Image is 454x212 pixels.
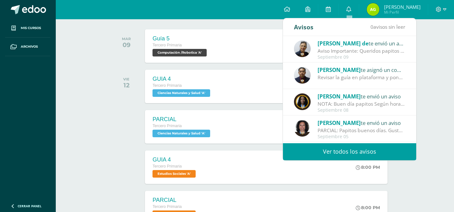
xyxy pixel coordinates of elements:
a: Ver todos los avisos [283,143,416,160]
span: [PERSON_NAME] [318,119,361,127]
div: PARCIAL: Papitos buenos días. Gusto de saludarlos. Les comento que el día lunes 8 de septiembre r... [318,127,405,134]
div: Revisar la guía en plataforma y ponerse al día, enviar las capturas de pantalla de lo que realizo... [318,74,405,81]
div: Septiembre 08 [318,108,405,113]
img: 67f0ede88ef848e2db85819136c0f493.png [294,40,311,57]
img: 7f81f4ba5cc2156d4da63f1ddbdbb887.png [367,3,379,16]
div: VIE [123,77,129,81]
a: Mis cursos [5,19,50,38]
span: [PERSON_NAME] [318,93,361,100]
span: Tercero Primaria [152,83,181,88]
div: PARCIAL [152,197,197,203]
div: GUIA 4 [152,76,212,82]
div: 09 [122,41,131,49]
span: Tercero Primaria [152,124,181,128]
div: MAR [122,37,131,41]
span: Tercero Primaria [152,204,181,209]
span: Tercero Primaria [152,43,181,47]
div: Avisos [294,18,313,36]
span: Ciencias Naturales y Salud 'A' [152,89,210,97]
img: 63b025e05e2674fa2c4b68c162dd1c4e.png [294,67,311,84]
div: NOTA: Buen día papitos Según horario de clases estaremos realizando parcial de KAQCHIKEL el día m... [318,100,405,108]
div: GUIA 4 [152,156,197,163]
div: te envió un aviso [318,119,405,127]
div: Aviso Importante: Queridos papitos por este medio les saludo cordialmente. El motivo de la presen... [318,47,405,55]
div: Septiembre 09 [318,55,405,60]
span: Archivos [21,44,38,49]
span: Estudios Sociales 'A' [152,170,196,178]
a: Archivos [5,38,50,56]
span: [PERSON_NAME] [384,4,420,10]
div: Guía 5 [152,35,208,42]
div: 8:00 PM [356,205,380,210]
span: Computación /Robotica 'A' [152,49,207,56]
div: 12 [123,81,129,89]
span: 0 [371,23,373,30]
div: te envió un aviso [318,92,405,100]
div: te asignó un comentario en 'Guía 5' para 'Computación /Robotica' [318,66,405,74]
img: e68d219a534587513e5f5ff35cf77afa.png [294,120,311,137]
span: Mi Perfil [384,9,420,15]
span: Ciencias Naturales y Salud 'A' [152,130,210,137]
div: 8:00 PM [356,164,380,170]
div: PARCIAL [152,116,212,123]
img: 978522c064c816924fc49f562b9bfe00.png [294,93,311,110]
span: Mis cursos [21,26,41,31]
div: Septiembre 05 [318,134,405,139]
span: [PERSON_NAME] de [318,40,369,47]
span: [PERSON_NAME] [318,66,361,74]
span: Cerrar panel [18,204,42,208]
span: avisos sin leer [371,23,405,30]
span: Tercero Primaria [152,164,181,168]
div: te envió un aviso [318,39,405,47]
